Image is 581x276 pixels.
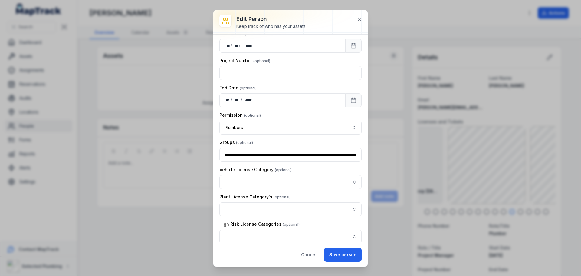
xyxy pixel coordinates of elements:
[219,139,253,145] label: Groups
[243,97,254,103] div: year,
[241,97,243,103] div: /
[219,167,292,173] label: Vehicle License Category
[219,221,300,227] label: High Risk License Categories
[219,112,261,118] label: Permission
[241,43,252,49] div: year,
[233,97,241,103] div: month,
[231,43,233,49] div: /
[219,58,270,64] label: Project Number
[239,43,241,49] div: /
[324,248,362,262] button: Save person
[231,97,233,103] div: /
[345,39,362,53] button: Calendar
[225,43,231,49] div: day,
[225,97,231,103] div: day,
[233,43,239,49] div: month,
[236,23,307,29] div: Keep track of who has your assets.
[296,248,322,262] button: Cancel
[219,121,362,135] button: Plumbers
[219,194,290,200] label: Plant License Category's
[345,93,362,107] button: Calendar
[219,85,257,91] label: End Date
[236,15,307,23] h3: Edit person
